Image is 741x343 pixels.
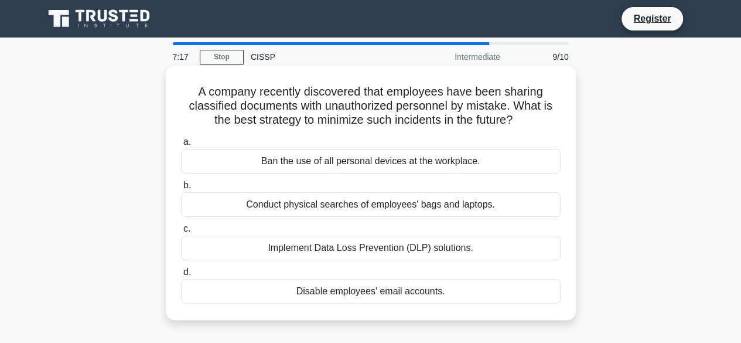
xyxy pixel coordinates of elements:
div: Implement Data Loss Prevention (DLP) solutions. [181,236,561,260]
div: 7:17 [166,45,200,69]
span: c. [183,223,190,233]
div: Ban the use of all personal devices at the workplace. [181,149,561,174]
h5: A company recently discovered that employees have been sharing classified documents with unauthor... [180,84,562,128]
div: Disable employees' email accounts. [181,279,561,304]
a: Stop [200,50,244,64]
span: d. [183,267,191,277]
div: Intermediate [405,45,507,69]
div: 9/10 [507,45,576,69]
div: Conduct physical searches of employees' bags and laptops. [181,192,561,217]
span: a. [183,137,191,147]
div: CISSP [244,45,405,69]
a: Register [626,11,678,26]
span: b. [183,180,191,190]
